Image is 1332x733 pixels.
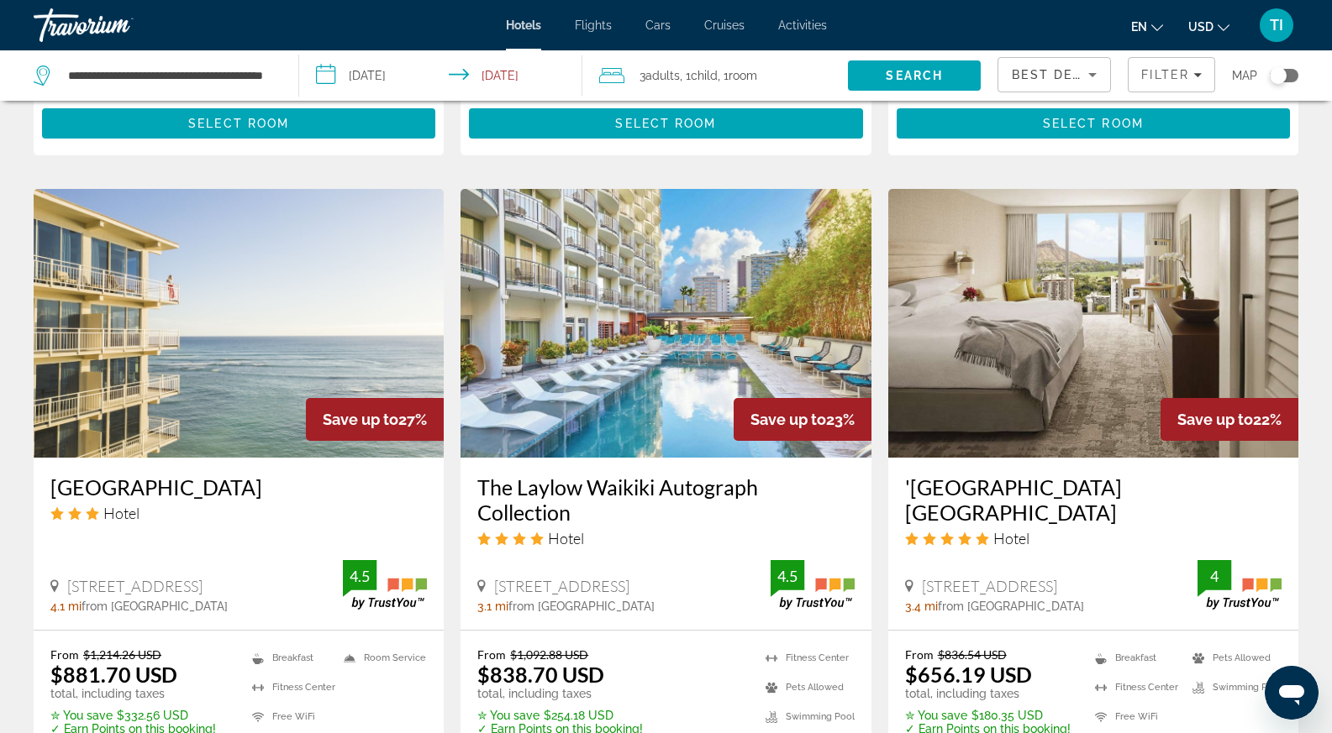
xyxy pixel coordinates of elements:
span: Save up to [750,411,826,428]
button: Select Room [469,108,862,139]
del: $1,092.88 USD [510,647,588,662]
button: Search [848,60,981,91]
li: Pets Allowed [757,677,855,698]
ins: $656.19 USD [905,662,1032,687]
span: Child [691,69,718,82]
li: Swimming Pool [1184,677,1282,698]
span: [STREET_ADDRESS] [922,577,1057,595]
span: USD [1188,20,1214,34]
li: Fitness Center [1087,677,1184,698]
p: total, including taxes [50,687,216,700]
p: total, including taxes [905,687,1071,700]
li: Free WiFi [1087,706,1184,727]
del: $1,214.26 USD [83,647,161,662]
div: 22% [1161,398,1298,441]
span: Hotel [993,529,1029,547]
li: Pets Allowed [1184,647,1282,668]
a: Select Room [897,112,1290,130]
button: Filters [1128,57,1215,92]
span: Best Deals [1012,68,1099,81]
span: [STREET_ADDRESS] [494,577,629,595]
img: TrustYou guest rating badge [1198,560,1282,610]
span: Hotel [103,504,140,522]
span: , 1 [680,64,718,87]
span: Select Room [188,117,289,130]
span: ✮ You save [477,709,540,722]
span: TI [1270,17,1283,34]
iframe: Кнопка запуска окна обмена сообщениями [1265,666,1319,720]
span: 3 [640,64,680,87]
span: ✮ You save [905,709,967,722]
img: TrustYou guest rating badge [343,560,427,610]
div: 5 star Hotel [905,529,1282,547]
div: 3 star Hotel [50,504,427,522]
li: Room Service [335,647,427,668]
a: Cars [645,18,671,32]
p: $180.35 USD [905,709,1071,722]
button: User Menu [1255,8,1298,43]
span: Filter [1141,68,1189,81]
h3: '[GEOGRAPHIC_DATA] [GEOGRAPHIC_DATA] [905,474,1282,525]
li: Breakfast [1087,647,1184,668]
p: $254.18 USD [477,709,643,722]
a: Activities [778,18,827,32]
span: Select Room [1043,117,1144,130]
a: The Laylow Waikiki Autograph Collection [477,474,854,525]
img: TrustYou guest rating badge [771,560,855,610]
li: Fitness Center [244,677,335,698]
ins: $838.70 USD [477,662,604,687]
button: Change currency [1188,14,1229,39]
span: 3.4 mi [905,599,938,613]
img: 'Alohilani Resort Waikiki Beach [888,189,1298,458]
p: $332.56 USD [50,709,216,722]
button: Select Room [42,108,435,139]
del: $836.54 USD [938,647,1007,662]
li: Free WiFi [244,706,335,727]
span: , 1 [718,64,757,87]
input: Search hotel destination [66,63,273,88]
a: Cruises [704,18,745,32]
ins: $881.70 USD [50,662,177,687]
span: Select Room [615,117,716,130]
img: Kaimana Beach Hotel [34,189,444,458]
div: 27% [306,398,444,441]
a: Travorium [34,3,202,47]
span: from [GEOGRAPHIC_DATA] [508,599,655,613]
a: Hotels [506,18,541,32]
span: From [477,647,506,662]
span: Hotel [548,529,584,547]
div: 4 star Hotel [477,529,854,547]
li: Swimming Pool [757,706,855,727]
span: 3.1 mi [477,599,508,613]
span: Map [1232,64,1257,87]
a: Select Room [469,112,862,130]
a: Flights [575,18,612,32]
span: From [50,647,79,662]
button: Change language [1131,14,1163,39]
button: Travelers: 3 adults, 1 child [582,50,848,101]
button: Select Room [897,108,1290,139]
div: 4.5 [343,566,376,586]
span: Adults [645,69,680,82]
span: from [GEOGRAPHIC_DATA] [82,599,228,613]
button: Toggle map [1257,68,1298,83]
span: Save up to [323,411,398,428]
span: Search [886,69,943,82]
span: [STREET_ADDRESS] [67,577,203,595]
li: Fitness Center [757,647,855,668]
div: 4.5 [771,566,804,586]
span: From [905,647,934,662]
span: 4.1 mi [50,599,82,613]
img: The Laylow Waikiki Autograph Collection [461,189,871,458]
a: Select Room [42,112,435,130]
div: 4 [1198,566,1231,586]
button: Select check in and out date [299,50,582,101]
